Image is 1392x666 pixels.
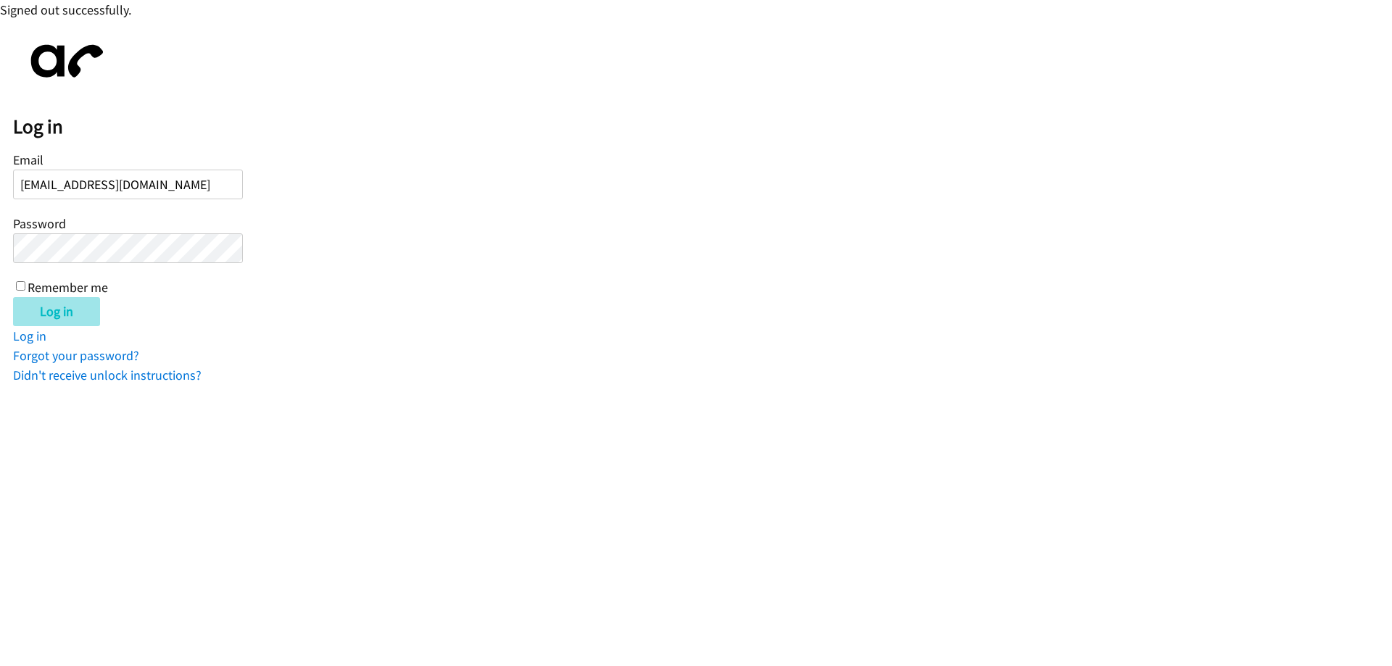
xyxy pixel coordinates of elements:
[13,347,139,364] a: Forgot your password?
[28,279,108,296] label: Remember me
[13,367,202,383] a: Didn't receive unlock instructions?
[13,215,66,232] label: Password
[13,151,43,168] label: Email
[13,33,115,90] img: aphone-8a226864a2ddd6a5e75d1ebefc011f4aa8f32683c2d82f3fb0802fe031f96514.svg
[13,297,100,326] input: Log in
[13,328,46,344] a: Log in
[13,115,1392,139] h2: Log in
